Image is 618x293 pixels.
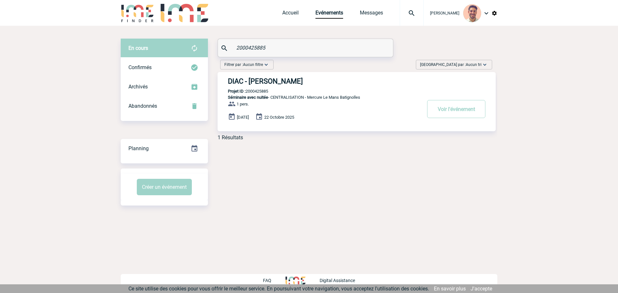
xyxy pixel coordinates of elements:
[224,61,263,68] span: Filtrer par :
[434,286,466,292] a: En savoir plus
[264,115,294,120] span: 22 Octobre 2025
[320,278,355,283] p: Digital Assistance
[218,134,243,141] div: 1 Résultats
[137,179,192,195] button: Créer un événement
[121,39,208,58] div: Retrouvez ici tous vos évènements avant confirmation
[466,62,482,67] span: Aucun tri
[237,115,249,120] span: [DATE]
[420,61,482,68] span: [GEOGRAPHIC_DATA] par :
[218,77,496,85] a: DIAC - [PERSON_NAME]
[218,89,268,94] p: 2000425885
[243,62,263,67] span: Aucun filtre
[128,103,157,109] span: Abandonnés
[228,89,246,94] b: Projet ID :
[128,64,152,70] span: Confirmés
[263,278,271,283] p: FAQ
[263,277,286,283] a: FAQ
[482,61,488,68] img: baseline_expand_more_white_24dp-b.png
[235,43,378,52] input: Rechercher un événement par son nom
[463,4,481,22] img: 132114-0.jpg
[121,96,208,116] div: Retrouvez ici tous vos événements annulés
[471,286,492,292] a: J'accepte
[121,139,208,158] a: Planning
[128,45,148,51] span: En cours
[263,61,269,68] img: baseline_expand_more_white_24dp-b.png
[121,77,208,96] div: Retrouvez ici tous les événements que vous avez décidé d'archiver
[128,84,148,90] span: Archivés
[128,145,149,151] span: Planning
[228,77,421,85] h3: DIAC - [PERSON_NAME]
[121,4,154,22] img: IME-Finder
[282,10,299,19] a: Accueil
[121,139,208,158] div: Retrouvez ici tous vos événements organisés par date et état d'avancement
[228,95,268,100] span: Séminaire avec nuitée
[427,100,485,118] button: Voir l'événement
[315,10,343,19] a: Evénements
[237,102,249,106] span: 1 pers.
[128,286,429,292] span: Ce site utilise des cookies pour vous offrir le meilleur service. En poursuivant votre navigation...
[218,95,421,100] p: - CENTRALISATION - Mercure Le Mans Batignolles
[286,277,305,284] img: http://www.idealmeetingsevents.fr/
[430,11,459,15] span: [PERSON_NAME]
[360,10,383,19] a: Messages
